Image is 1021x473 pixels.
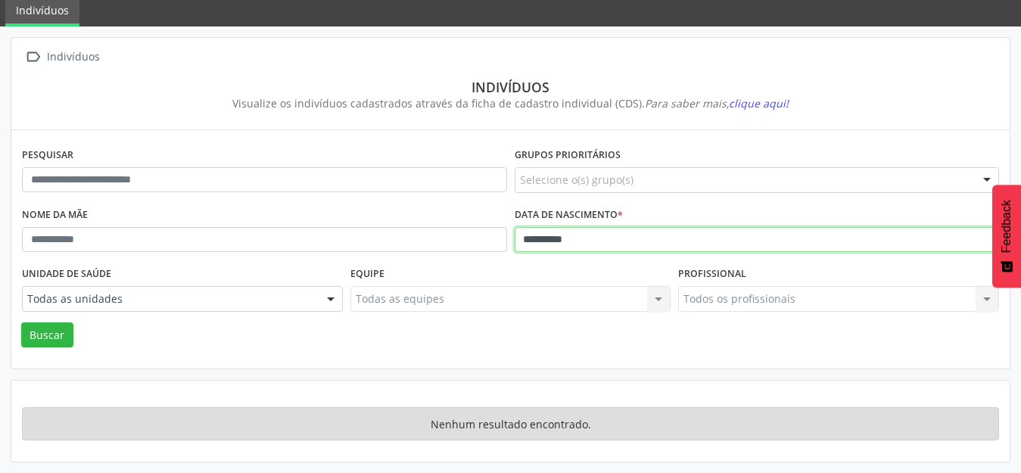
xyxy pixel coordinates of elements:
[44,46,102,68] div: Indivíduos
[22,46,102,68] a:  Indivíduos
[515,144,621,167] label: Grupos prioritários
[992,185,1021,288] button: Feedback - Mostrar pesquisa
[350,263,384,286] label: Equipe
[645,96,789,110] i: Para saber mais,
[22,46,44,68] i: 
[33,79,988,95] div: Indivíduos
[729,96,789,110] span: clique aqui!
[22,204,88,227] label: Nome da mãe
[27,291,312,307] span: Todas as unidades
[22,144,73,167] label: Pesquisar
[678,263,746,286] label: Profissional
[22,407,999,440] div: Nenhum resultado encontrado.
[21,322,73,348] button: Buscar
[1000,200,1013,253] span: Feedback
[515,204,623,227] label: Data de nascimento
[520,172,633,188] span: Selecione o(s) grupo(s)
[33,95,988,111] div: Visualize os indivíduos cadastrados através da ficha de cadastro individual (CDS).
[22,263,111,286] label: Unidade de saúde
